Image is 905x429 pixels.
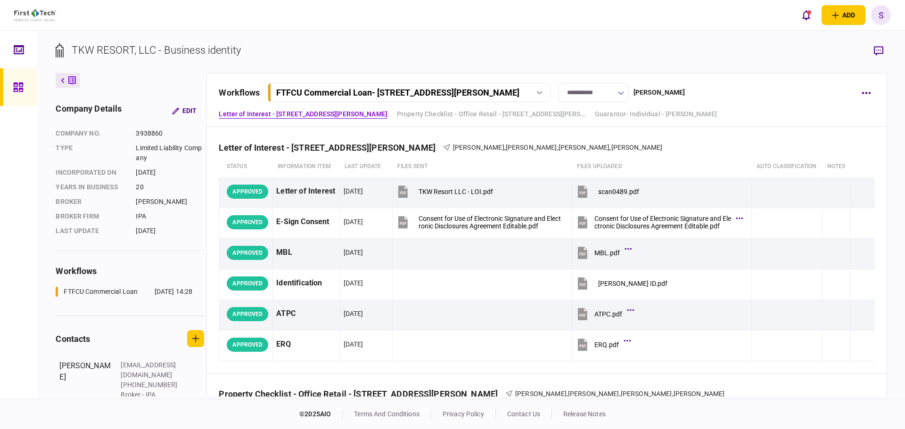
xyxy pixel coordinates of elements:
div: [EMAIL_ADDRESS][DOMAIN_NAME] [121,360,182,380]
div: © 2025 AIO [299,409,343,419]
button: open notifications list [796,5,816,25]
div: [DATE] [344,248,363,257]
div: years in business [56,182,126,192]
div: company details [56,102,122,119]
div: [DATE] [344,217,363,227]
div: Letter of Interest - [STREET_ADDRESS][PERSON_NAME] [219,143,443,153]
button: MBL.pdf [576,242,629,263]
div: FTFCU Commercial Loan [64,287,138,297]
button: FTFCU Commercial Loan- [STREET_ADDRESS][PERSON_NAME] [268,83,551,102]
th: auto classification [752,156,823,178]
span: , [504,144,506,151]
img: client company logo [14,9,56,21]
div: [PERSON_NAME] [59,360,111,400]
div: Identification [276,273,336,294]
div: Letter of Interest [276,181,336,202]
a: Property Checklist - Office Retail - [STREET_ADDRESS][PERSON_NAME] [397,109,585,119]
span: [PERSON_NAME] [453,144,504,151]
button: S [871,5,891,25]
span: , [672,390,674,397]
div: incorporated on [56,168,126,178]
div: ATPC [276,303,336,324]
div: Property Checklist - Office Retail - [STREET_ADDRESS][PERSON_NAME] [219,389,505,399]
a: terms and conditions [354,410,420,418]
div: Tom White ID.pdf [598,280,667,287]
div: Broker [56,197,126,207]
th: last update [340,156,393,178]
div: [DATE] [344,186,363,196]
div: [DATE] [136,226,204,236]
button: open adding identity options [822,5,865,25]
div: FTFCU Commercial Loan - [STREET_ADDRESS][PERSON_NAME] [276,88,519,97]
span: [PERSON_NAME] [506,144,557,151]
div: workflows [56,265,204,277]
div: scan0489.pdf [598,188,639,195]
div: [DATE] [344,340,363,349]
span: [PERSON_NAME] [611,144,663,151]
button: TKW Resort LLC - LOI.pdf [396,181,493,202]
div: E-Sign Consent [276,211,336,233]
th: notes [823,156,851,178]
div: company no. [56,129,126,138]
div: APPROVED [227,276,268,291]
div: APPROVED [227,307,268,321]
div: contacts [56,332,90,345]
div: ERQ [276,334,336,355]
div: [PERSON_NAME] [136,197,204,207]
span: , [557,144,559,151]
th: Files uploaded [572,156,752,178]
div: APPROVED [227,215,268,229]
button: Edit [165,102,204,119]
button: ERQ.pdf [576,334,628,355]
div: Consent for Use of Electronic Signature and Electronic Disclosures Agreement Editable.pdf [594,215,731,230]
button: ATPC.pdf [576,303,632,324]
div: [PHONE_NUMBER] [121,380,182,390]
div: Type [56,143,126,163]
span: [PERSON_NAME] [621,390,672,397]
div: 20 [136,182,204,192]
button: Consent for Use of Electronic Signature and Electronic Disclosures Agreement Editable.pdf [576,211,740,233]
div: TKW Resort LLC - LOI.pdf [419,188,493,195]
th: Information item [273,156,340,178]
a: FTFCU Commercial Loan[DATE] 14:28 [56,287,192,297]
div: broker firm [56,211,126,221]
div: 3938860 [136,129,204,138]
div: TKW RESORT, LLC - Business identity [72,42,241,58]
div: [DATE] 14:28 [155,287,193,297]
button: Tom White ID.pdf [576,273,667,294]
span: [PERSON_NAME] [674,390,725,397]
a: privacy policy [443,410,484,418]
div: ATPC.pdf [594,310,622,318]
button: Consent for Use of Electronic Signature and Electronic Disclosures Agreement Editable.pdf [396,211,561,233]
div: ERQ.pdf [594,341,619,348]
span: [PERSON_NAME] [515,390,567,397]
th: files sent [393,156,572,178]
div: MBL.pdf [594,249,620,257]
div: [DATE] [136,168,204,178]
div: workflows [219,86,260,99]
span: [PERSON_NAME] [568,390,619,397]
span: [PERSON_NAME] [559,144,610,151]
div: Broker - IPA [121,390,182,400]
div: [DATE] [344,309,363,318]
div: Consent for Use of Electronic Signature and Electronic Disclosures Agreement Editable.pdf [419,215,561,230]
div: APPROVED [227,185,268,199]
button: scan0489.pdf [576,181,639,202]
div: Limited Liability Company [136,143,204,163]
a: contact us [507,410,540,418]
div: APPROVED [227,338,268,352]
div: MBL [276,242,336,263]
th: status [219,156,273,178]
div: [DATE] [344,278,363,288]
span: , [609,144,611,151]
div: IPA [136,211,204,221]
span: , [567,390,568,397]
a: release notes [563,410,606,418]
div: [PERSON_NAME] [633,88,685,97]
a: Guarantor- Individual - [PERSON_NAME] [595,109,717,119]
a: Letter of Interest - [STREET_ADDRESS][PERSON_NAME] [219,109,387,119]
div: APPROVED [227,246,268,260]
div: last update [56,226,126,236]
span: , [619,390,621,397]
